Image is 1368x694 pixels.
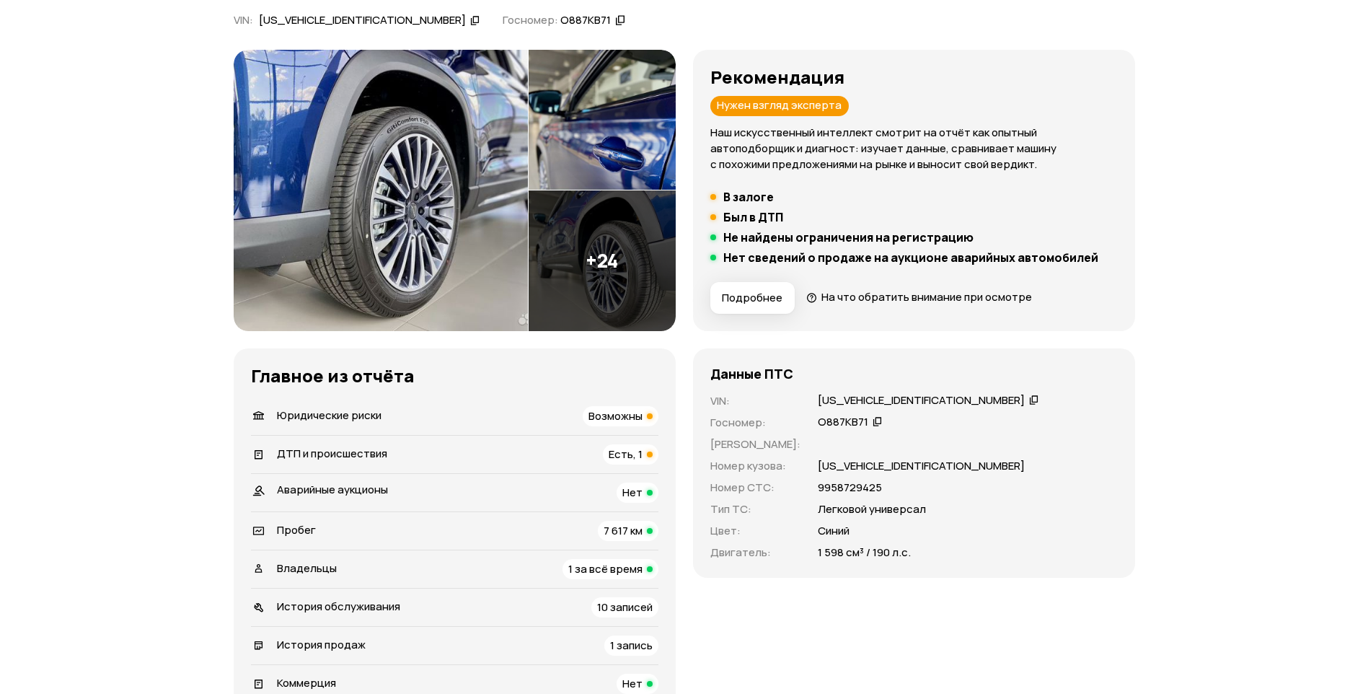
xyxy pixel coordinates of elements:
[818,415,868,430] div: О887КВ71
[568,561,643,576] span: 1 за всё время
[277,637,366,652] span: История продаж
[710,436,800,452] p: [PERSON_NAME] :
[710,458,800,474] p: Номер кузова :
[234,12,253,27] span: VIN :
[818,545,911,561] p: 1 598 см³ / 190 л.с.
[610,638,653,653] span: 1 запись
[818,501,926,517] p: Легковой универсал
[710,125,1118,172] p: Наш искусственный интеллект смотрит на отчёт как опытный автоподборщик и диагност: изучает данные...
[806,289,1033,304] a: На что обратить внимание при осмотре
[710,545,800,561] p: Двигатель :
[259,13,466,28] div: [US_VEHICLE_IDENTIFICATION_NUMBER]
[710,282,795,314] button: Подробнее
[277,675,336,690] span: Коммерция
[622,485,643,500] span: Нет
[722,291,782,305] span: Подробнее
[710,523,800,539] p: Цвет :
[723,210,783,224] h5: Был в ДТП
[710,366,793,382] h4: Данные ПТС
[277,408,381,423] span: Юридические риски
[604,523,643,538] span: 7 617 км
[723,250,1098,265] h5: Нет сведений о продаже на аукционе аварийных автомобилей
[723,230,974,245] h5: Не найдены ограничения на регистрацию
[710,393,800,409] p: VIN :
[818,393,1025,408] div: [US_VEHICLE_IDENTIFICATION_NUMBER]
[710,96,849,116] div: Нужен взгляд эксперта
[710,501,800,517] p: Тип ТС :
[277,446,387,461] span: ДТП и происшествия
[710,415,800,431] p: Госномер :
[251,366,658,386] h3: Главное из отчёта
[560,13,611,28] div: О887КВ71
[277,522,316,537] span: Пробег
[818,480,882,496] p: 9958729425
[710,67,1118,87] h3: Рекомендация
[710,480,800,496] p: Номер СТС :
[277,599,400,614] span: История обслуживания
[821,289,1032,304] span: На что обратить внимание при осмотре
[723,190,774,204] h5: В залоге
[503,12,558,27] span: Госномер:
[588,408,643,423] span: Возможны
[277,482,388,497] span: Аварийные аукционы
[818,523,850,539] p: Синий
[597,599,653,615] span: 10 записей
[622,676,643,691] span: Нет
[609,447,643,462] span: Есть, 1
[277,561,337,576] span: Владельцы
[818,458,1025,474] p: [US_VEHICLE_IDENTIFICATION_NUMBER]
